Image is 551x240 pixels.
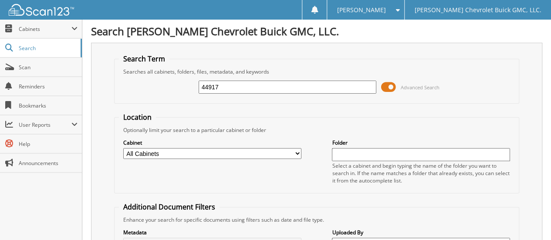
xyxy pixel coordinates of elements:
[19,159,78,167] span: Announcements
[19,83,78,90] span: Reminders
[332,162,510,184] div: Select a cabinet and begin typing the name of the folder you want to search in. If the name match...
[332,229,510,236] label: Uploaded By
[91,24,542,38] h1: Search [PERSON_NAME] Chevrolet Buick GMC, LLC.
[19,121,71,128] span: User Reports
[19,25,71,33] span: Cabinets
[119,54,169,64] legend: Search Term
[119,112,156,122] legend: Location
[9,4,74,16] img: scan123-logo-white.svg
[332,139,510,146] label: Folder
[119,126,514,134] div: Optionally limit your search to a particular cabinet or folder
[119,216,514,223] div: Enhance your search for specific documents using filters such as date and file type.
[119,202,220,212] legend: Additional Document Filters
[400,84,439,91] span: Advanced Search
[123,229,301,236] label: Metadata
[507,198,551,240] iframe: Chat Widget
[414,7,541,13] span: [PERSON_NAME] Chevrolet Buick GMC, LLC.
[19,140,78,148] span: Help
[119,68,514,75] div: Searches all cabinets, folders, files, metadata, and keywords
[19,64,78,71] span: Scan
[19,102,78,109] span: Bookmarks
[19,44,76,52] span: Search
[123,139,301,146] label: Cabinet
[337,7,386,13] span: [PERSON_NAME]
